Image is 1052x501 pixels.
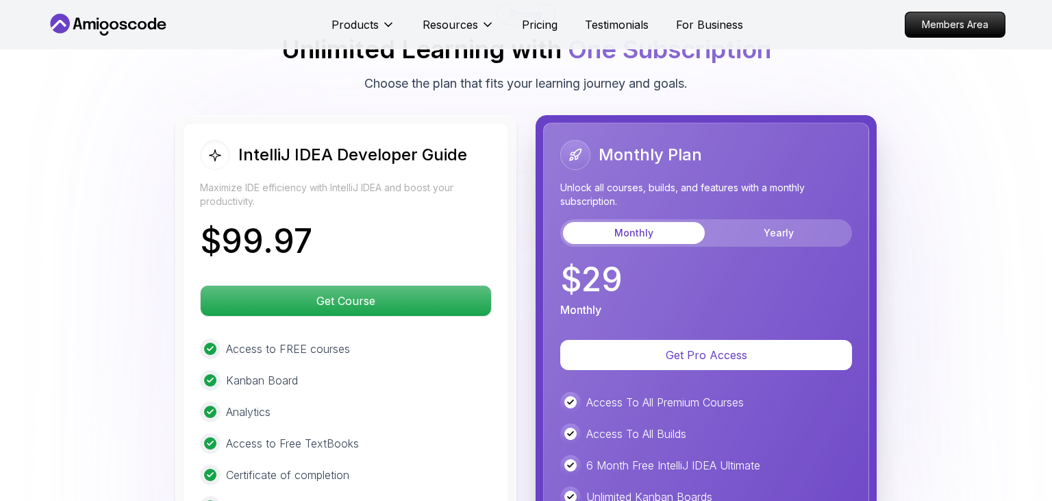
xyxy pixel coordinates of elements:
[226,404,271,420] p: Analytics
[586,426,686,442] p: Access To All Builds
[281,36,771,63] h2: Unlimited Learning with
[560,340,852,370] button: Get Pro Access
[200,181,492,208] p: Maximize IDE efficiency with IntelliJ IDEA and boost your productivity.
[563,222,705,244] button: Monthly
[364,74,688,93] p: Choose the plan that fits your learning journey and goals.
[585,16,649,33] a: Testimonials
[586,394,744,411] p: Access To All Premium Courses
[200,285,492,317] button: Get Course
[331,16,395,44] button: Products
[226,435,359,452] p: Access to Free TextBooks
[676,16,743,33] a: For Business
[201,286,491,316] p: Get Course
[200,294,492,308] a: Get Course
[586,457,760,474] p: 6 Month Free IntelliJ IDEA Ultimate
[522,16,558,33] a: Pricing
[423,16,478,33] p: Resources
[599,144,702,166] h2: Monthly Plan
[226,341,350,357] p: Access to FREE courses
[238,144,467,166] h2: IntelliJ IDEA Developer Guide
[331,16,379,33] p: Products
[560,302,601,318] p: Monthly
[226,467,349,483] p: Certificate of completion
[707,222,849,244] button: Yearly
[226,372,298,389] p: Kanban Board
[560,181,852,208] p: Unlock all courses, builds, and features with a monthly subscription.
[568,34,771,64] span: One Subscription
[905,12,1005,37] p: Members Area
[560,348,852,362] a: Get Pro Access
[560,263,623,296] p: $ 29
[423,16,494,44] button: Resources
[200,225,312,258] p: $ 99.97
[905,12,1005,38] a: Members Area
